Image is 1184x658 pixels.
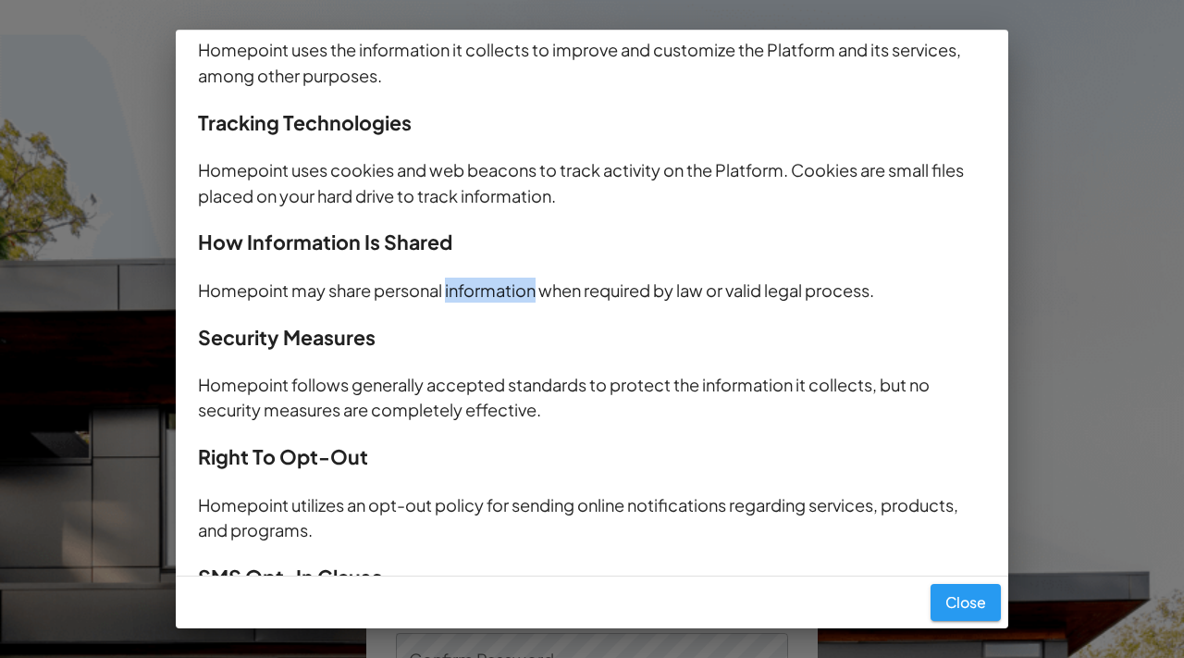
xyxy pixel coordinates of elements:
h3: Tracking Technologies [198,108,986,138]
p: Homepoint uses cookies and web beacons to track activity on the Platform. Cookies are small files... [198,157,986,208]
h3: Right To Opt-Out [198,442,986,472]
h3: Security Measures [198,323,986,353]
p: Homepoint follows generally accepted standards to protect the information it collects, but no sec... [198,372,986,423]
button: Close [931,584,1001,621]
p: Homepoint utilizes an opt-out policy for sending online notifications regarding services, product... [198,492,986,543]
p: Homepoint uses the information it collects to improve and customize the Platform and its services... [198,37,986,88]
h3: SMS Opt-In Clause [198,563,986,592]
h3: How Information Is Shared [198,228,986,257]
p: Homepoint may share personal information when required by law or valid legal process. [198,278,986,303]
